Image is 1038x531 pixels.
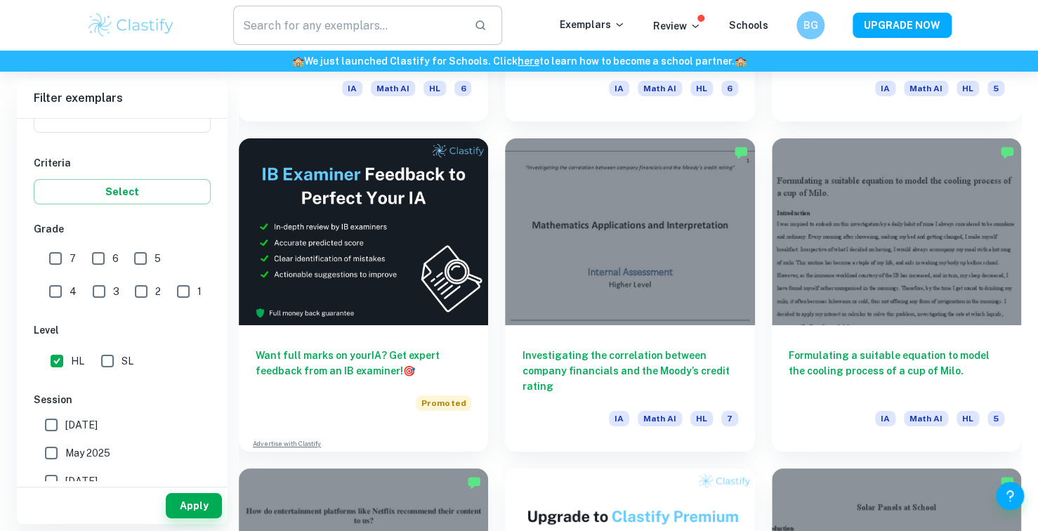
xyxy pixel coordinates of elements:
[721,411,738,426] span: 7
[734,145,748,159] img: Marked
[423,81,446,96] span: HL
[34,179,211,204] button: Select
[65,445,110,461] span: May 2025
[416,395,471,411] span: Promoted
[34,392,211,407] h6: Session
[3,53,1035,69] h6: We just launched Clastify for Schools. Click to learn how to become a school partner.
[690,81,713,96] span: HL
[166,493,222,518] button: Apply
[34,155,211,171] h6: Criteria
[987,411,1004,426] span: 5
[34,221,211,237] h6: Grade
[155,284,161,299] span: 2
[65,473,98,489] span: [DATE]
[690,411,713,426] span: HL
[904,81,948,96] span: Math AI
[875,411,895,426] span: IA
[70,251,76,266] span: 7
[735,55,747,67] span: 🏫
[796,11,825,39] button: BG
[638,411,682,426] span: Math AI
[65,417,98,433] span: [DATE]
[522,348,737,394] h6: Investigating the correlation between company financials and the Moody’s credit rating
[638,81,682,96] span: Math AI
[253,439,321,449] a: Advertise with Clastify
[121,353,133,369] span: SL
[155,251,161,266] span: 5
[239,138,488,452] a: Want full marks on yourIA? Get expert feedback from an IB examiner!PromotedAdvertise with Clastify
[609,81,629,96] span: IA
[853,13,952,38] button: UPGRADE NOW
[71,353,84,369] span: HL
[17,79,228,118] h6: Filter exemplars
[342,81,362,96] span: IA
[803,18,819,33] h6: BG
[113,284,119,299] span: 3
[987,81,1004,96] span: 5
[467,476,481,490] img: Marked
[454,81,471,96] span: 6
[505,138,754,452] a: Investigating the correlation between company financials and the Moody’s credit ratingIAMath AIHL7
[875,81,895,96] span: IA
[1000,476,1014,490] img: Marked
[197,284,202,299] span: 1
[239,138,488,325] img: Thumbnail
[112,251,119,266] span: 6
[721,81,738,96] span: 6
[70,284,77,299] span: 4
[772,138,1021,452] a: Formulating a suitable equation to model the cooling process of a cup of Milo.IAMath AIHL5
[957,81,979,96] span: HL
[653,18,701,34] p: Review
[996,482,1024,510] button: Help and Feedback
[292,55,304,67] span: 🏫
[371,81,415,96] span: Math AI
[904,411,948,426] span: Math AI
[86,11,176,39] img: Clastify logo
[609,411,629,426] span: IA
[34,322,211,338] h6: Level
[957,411,979,426] span: HL
[729,20,768,31] a: Schools
[403,365,415,376] span: 🎯
[560,17,625,32] p: Exemplars
[1000,145,1014,159] img: Marked
[789,348,1004,394] h6: Formulating a suitable equation to model the cooling process of a cup of Milo.
[518,55,539,67] a: here
[233,6,463,45] input: Search for any exemplars...
[256,348,471,379] h6: Want full marks on your IA ? Get expert feedback from an IB examiner!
